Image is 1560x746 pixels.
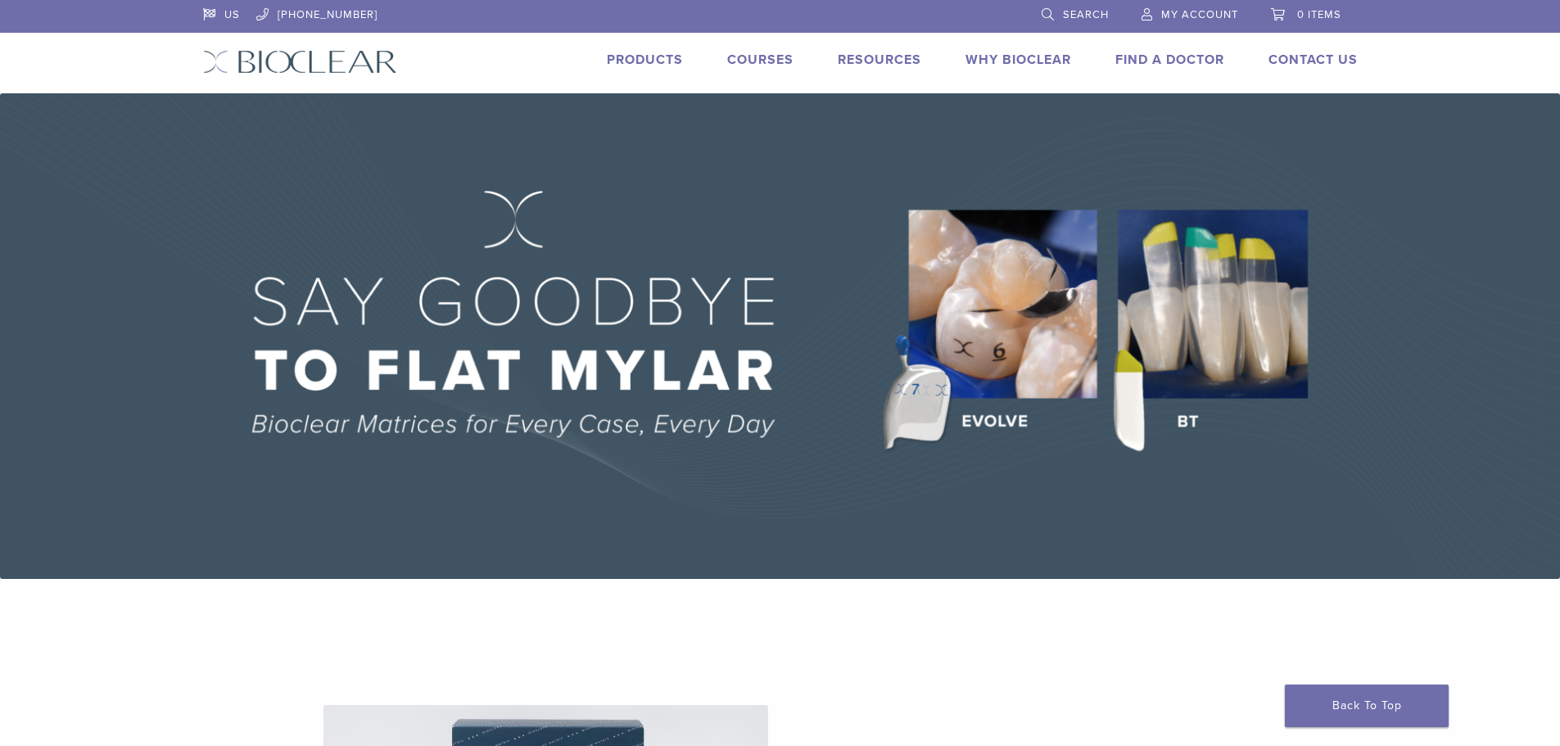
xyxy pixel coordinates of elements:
[965,52,1071,68] a: Why Bioclear
[1268,52,1358,68] a: Contact Us
[203,50,397,74] img: Bioclear
[838,52,921,68] a: Resources
[1285,685,1449,727] a: Back To Top
[727,52,794,68] a: Courses
[607,52,683,68] a: Products
[1115,52,1224,68] a: Find A Doctor
[1297,8,1341,21] span: 0 items
[1161,8,1238,21] span: My Account
[1063,8,1109,21] span: Search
